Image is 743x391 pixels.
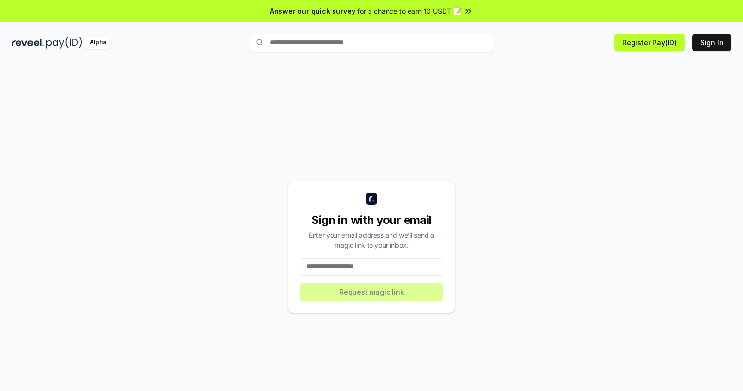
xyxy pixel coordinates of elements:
div: Enter your email address and we’ll send a magic link to your inbox. [300,230,443,250]
button: Register Pay(ID) [614,34,685,51]
span: for a chance to earn 10 USDT 📝 [357,6,462,16]
img: pay_id [46,37,82,49]
span: Answer our quick survey [270,6,355,16]
div: Sign in with your email [300,212,443,228]
div: Alpha [84,37,111,49]
img: reveel_dark [12,37,44,49]
img: logo_small [366,193,377,205]
button: Sign In [692,34,731,51]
